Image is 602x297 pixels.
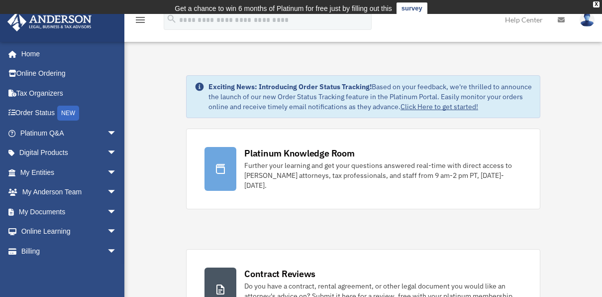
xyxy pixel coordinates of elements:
a: Order StatusNEW [7,103,132,124]
span: arrow_drop_down [107,202,127,222]
a: Click Here to get started! [401,102,478,111]
i: search [166,13,177,24]
div: Contract Reviews [244,268,315,280]
a: Online Ordering [7,64,132,84]
div: close [593,1,600,7]
span: arrow_drop_down [107,182,127,203]
a: Billingarrow_drop_down [7,241,132,261]
div: Platinum Knowledge Room [244,147,355,159]
a: Tax Organizers [7,83,132,103]
span: arrow_drop_down [107,143,127,163]
div: Get a chance to win 6 months of Platinum for free just by filling out this [175,2,392,14]
a: Events Calendar [7,261,132,281]
div: Based on your feedback, we're thrilled to announce the launch of our new Order Status Tracking fe... [208,82,532,112]
a: Platinum Q&Aarrow_drop_down [7,123,132,143]
span: arrow_drop_down [107,222,127,242]
span: arrow_drop_down [107,241,127,262]
a: Platinum Knowledge Room Further your learning and get your questions answered real-time with dire... [186,129,540,209]
a: Online Learningarrow_drop_down [7,222,132,242]
a: My Anderson Teamarrow_drop_down [7,182,132,202]
span: arrow_drop_down [107,162,127,183]
a: My Entitiesarrow_drop_down [7,162,132,182]
a: menu [134,17,146,26]
a: Home [7,44,127,64]
div: Further your learning and get your questions answered real-time with direct access to [PERSON_NAM... [244,160,522,190]
a: survey [397,2,427,14]
span: arrow_drop_down [107,123,127,144]
a: Digital Productsarrow_drop_down [7,143,132,163]
strong: Exciting News: Introducing Order Status Tracking! [208,82,372,91]
i: menu [134,14,146,26]
img: User Pic [580,12,595,27]
div: NEW [57,106,79,121]
img: Anderson Advisors Platinum Portal [4,12,95,31]
a: My Documentsarrow_drop_down [7,202,132,222]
